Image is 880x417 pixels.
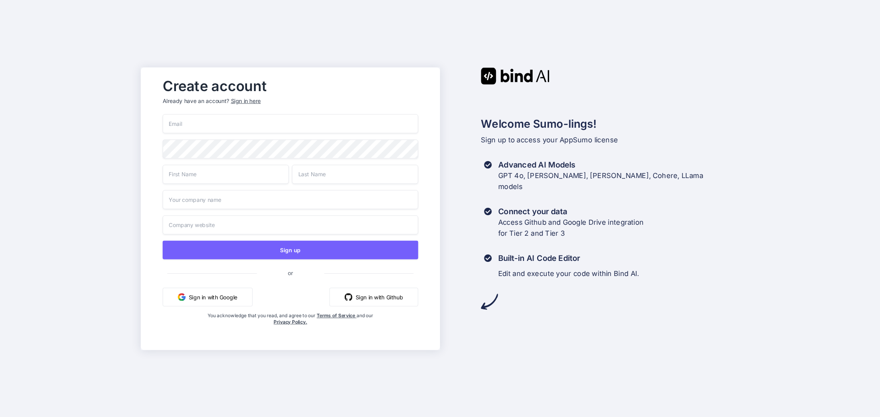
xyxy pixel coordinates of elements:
p: Already have an account? [163,97,418,105]
input: Email [163,114,418,133]
div: You acknowledge that you read, and agree to our and our [205,312,376,343]
input: Company website [163,215,418,234]
button: Sign in with Github [330,287,418,306]
h3: Connect your data [498,206,644,217]
h2: Create account [163,80,418,92]
p: GPT 4o, [PERSON_NAME], [PERSON_NAME], Cohere, LLama models [498,170,704,192]
input: Your company name [163,190,418,209]
h3: Built-in AI Code Editor [498,253,639,264]
div: Sign in here [231,97,261,105]
p: Edit and execute your code within Bind AI. [498,268,639,279]
a: Terms of Service [317,312,357,318]
p: Sign up to access your AppSumo license [481,134,739,145]
button: Sign up [163,240,418,259]
button: Sign in with Google [163,287,253,306]
input: Last Name [292,164,418,184]
a: Privacy Policy. [274,319,307,325]
h2: Welcome Sumo-lings! [481,115,739,132]
input: First Name [163,164,289,184]
img: Bind AI logo [481,67,550,84]
h3: Advanced AI Models [498,159,704,170]
p: Access Github and Google Drive integration for Tier 2 and Tier 3 [498,217,644,238]
img: github [345,293,352,301]
span: or [257,263,324,282]
img: arrow [481,293,498,310]
img: google [178,293,186,301]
